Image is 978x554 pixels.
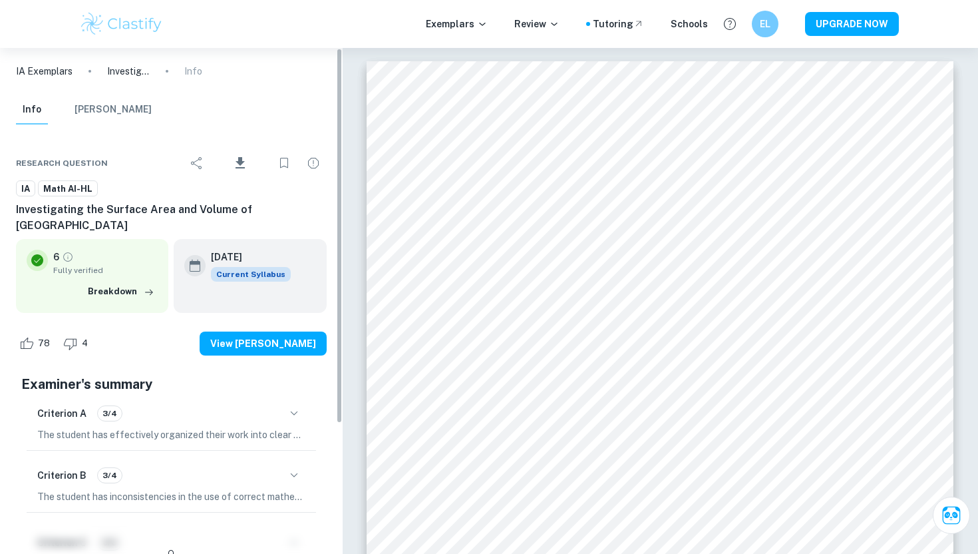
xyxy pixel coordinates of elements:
div: Like [16,333,57,354]
a: Grade fully verified [62,251,74,263]
button: Help and Feedback [719,13,741,35]
button: EL [752,11,778,37]
a: Tutoring [593,17,644,31]
p: Info [184,64,202,79]
button: UPGRADE NOW [805,12,899,36]
button: Ask Clai [933,497,970,534]
span: IA [17,182,35,196]
div: Dislike [60,333,95,354]
a: Math AI-HL [38,180,98,197]
button: Breakdown [84,282,158,302]
div: Report issue [300,150,327,176]
button: Info [16,95,48,125]
span: 3/4 [98,408,122,419]
span: 4 [75,337,95,350]
span: Fully verified [53,264,158,276]
p: Review [514,17,560,31]
span: Current Syllabus [211,267,291,282]
span: 3/4 [98,469,122,481]
h5: Examiner's summary [21,374,321,394]
a: IA Exemplars [16,64,73,79]
div: This exemplar is based on the current syllabus. Feel free to refer to it for inspiration/ideas wh... [211,267,291,282]
span: Research question [16,157,108,169]
span: Math AI-HL [39,182,97,196]
h6: Criterion A [37,406,86,421]
img: Clastify logo [79,11,164,37]
h6: Criterion B [37,468,86,483]
button: View [PERSON_NAME] [200,332,327,356]
div: Bookmark [271,150,297,176]
p: The student has inconsistencies in the use of correct mathematical notation, particularly by usin... [37,489,305,504]
p: Exemplars [426,17,488,31]
div: Download [213,146,268,180]
p: Investigating the Surface Area and Volume of [GEOGRAPHIC_DATA] [107,64,150,79]
button: [PERSON_NAME] [75,95,152,125]
div: Share [184,150,210,176]
p: 6 [53,250,59,264]
h6: EL [758,17,773,31]
span: 78 [31,337,57,350]
a: IA [16,180,35,197]
p: The student has effectively organized their work into clear sections, including an introduction, ... [37,427,305,442]
h6: [DATE] [211,250,280,264]
h6: Investigating the Surface Area and Volume of [GEOGRAPHIC_DATA] [16,202,327,234]
a: Schools [671,17,708,31]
